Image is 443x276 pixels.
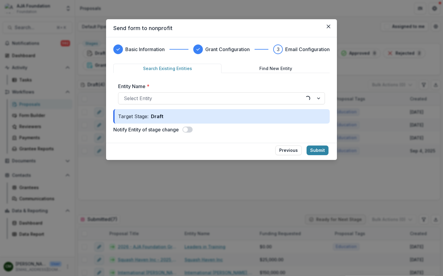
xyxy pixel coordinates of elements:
[275,146,302,155] button: Previous
[118,83,321,90] label: Entity Name
[277,46,280,53] div: 3
[106,19,337,37] header: Send form to nonprofit
[205,46,250,53] h3: Grant Configuration
[113,44,330,54] div: Progress
[148,113,166,120] p: Draft
[324,22,333,31] button: Close
[113,64,222,73] button: Search Existing Entities
[285,46,330,53] h3: Email Configuration
[307,146,328,155] button: Submit
[222,64,330,73] button: Find New Entity
[113,109,330,124] div: Target Stage:
[113,126,179,133] label: Notify Entity of stage change
[125,46,165,53] h3: Basic Information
